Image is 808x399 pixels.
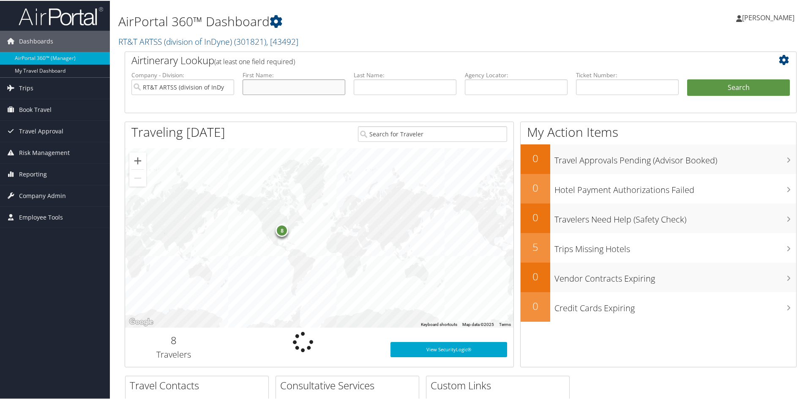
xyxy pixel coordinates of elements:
h3: Trips Missing Hotels [554,238,796,254]
span: Risk Management [19,141,70,163]
h2: 0 [521,180,550,194]
div: 8 [276,223,288,236]
a: 0Travelers Need Help (Safety Check) [521,203,796,232]
h2: 0 [521,269,550,283]
a: View SecurityLogic® [390,341,507,356]
label: Ticket Number: [576,70,679,79]
button: Zoom out [129,169,146,186]
span: [PERSON_NAME] [742,12,794,22]
span: , [ 43492 ] [266,35,298,46]
h2: 0 [521,209,550,224]
a: 0Credit Cards Expiring [521,291,796,321]
h3: Travelers Need Help (Safety Check) [554,209,796,225]
input: Search for Traveler [358,125,507,141]
img: airportal-logo.png [19,5,103,25]
h2: Travel Contacts [130,377,268,392]
span: Dashboards [19,30,53,51]
label: Company - Division: [131,70,234,79]
label: First Name: [243,70,345,79]
span: Map data ©2025 [462,321,494,326]
a: 0Travel Approvals Pending (Advisor Booked) [521,144,796,173]
a: RT&T ARTSS (division of InDyne) [118,35,298,46]
a: Open this area in Google Maps (opens a new window) [127,316,155,327]
h2: Custom Links [431,377,569,392]
h2: Consultative Services [280,377,419,392]
h2: 5 [521,239,550,253]
a: 0Vendor Contracts Expiring [521,262,796,291]
a: [PERSON_NAME] [736,4,803,30]
h1: My Action Items [521,122,796,140]
h1: AirPortal 360™ Dashboard [118,12,575,30]
button: Keyboard shortcuts [421,321,457,327]
img: Google [127,316,155,327]
a: 0Hotel Payment Authorizations Failed [521,173,796,203]
h2: 0 [521,298,550,312]
h2: 8 [131,332,216,347]
button: Search [687,79,790,95]
h3: Hotel Payment Authorizations Failed [554,179,796,195]
h3: Credit Cards Expiring [554,297,796,313]
span: Reporting [19,163,47,184]
h3: Travelers [131,348,216,360]
h1: Traveling [DATE] [131,122,225,140]
span: Employee Tools [19,206,63,227]
label: Last Name: [354,70,456,79]
h3: Vendor Contracts Expiring [554,268,796,284]
a: 5Trips Missing Hotels [521,232,796,262]
span: Travel Approval [19,120,63,141]
h2: Airtinerary Lookup [131,52,734,67]
button: Zoom in [129,152,146,168]
span: Book Travel [19,98,52,119]
span: Trips [19,77,33,98]
span: Company Admin [19,185,66,206]
h3: Travel Approvals Pending (Advisor Booked) [554,149,796,166]
span: (at least one field required) [214,56,295,65]
label: Agency Locator: [465,70,568,79]
span: ( 301821 ) [234,35,266,46]
a: Terms (opens in new tab) [499,321,511,326]
h2: 0 [521,150,550,165]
